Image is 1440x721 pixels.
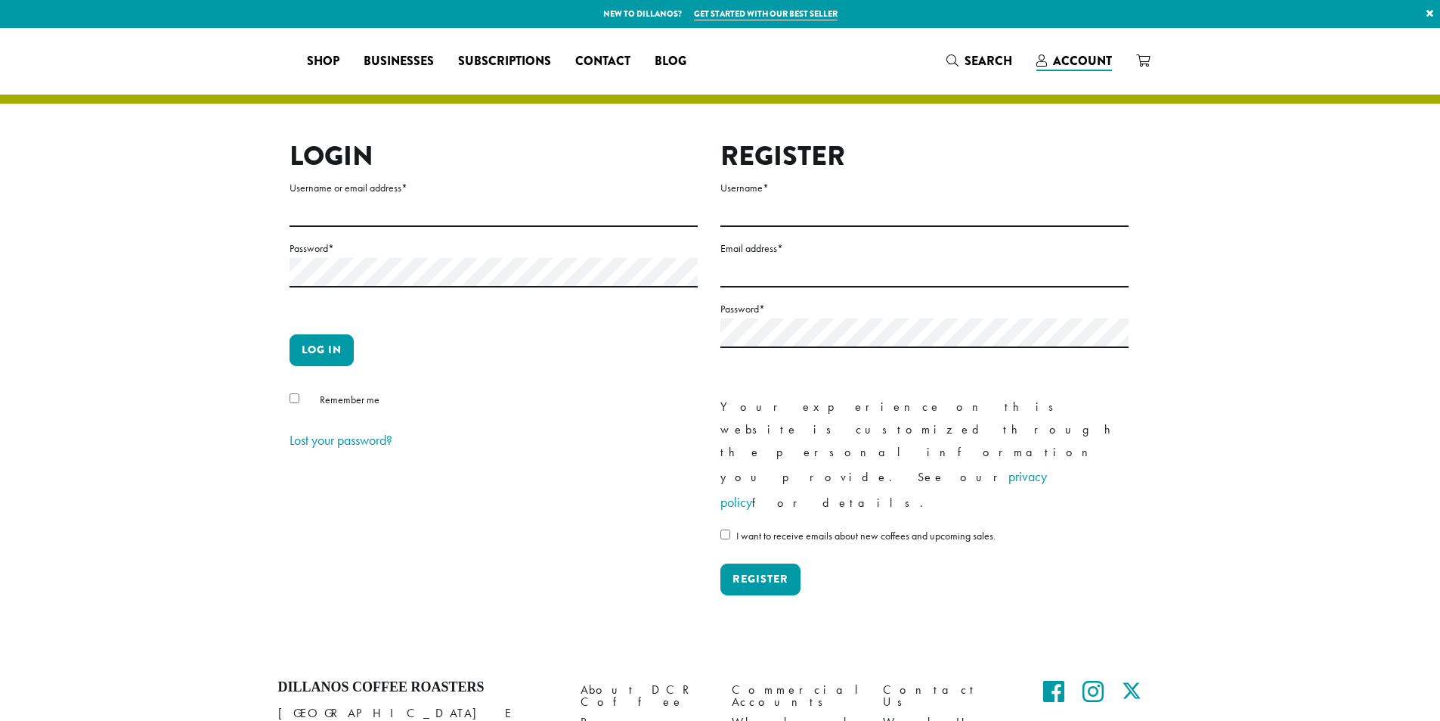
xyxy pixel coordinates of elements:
a: Commercial Accounts [732,679,860,712]
label: Password [290,239,698,258]
label: Email address [720,239,1129,258]
span: Remember me [320,393,379,406]
button: Register [720,564,801,595]
button: Log in [290,334,354,366]
span: Contact [575,52,630,71]
label: Username [720,179,1129,197]
a: Search [934,48,1024,73]
a: Contact Us [883,679,1011,712]
span: Blog [655,52,686,71]
span: Account [1053,52,1112,70]
label: Password [720,300,1129,319]
a: Get started with our best seller [694,8,838,20]
span: Subscriptions [458,52,551,71]
span: Shop [307,52,339,71]
span: I want to receive emails about new coffees and upcoming sales. [736,529,996,542]
a: privacy policy [720,468,1047,511]
label: Username or email address [290,179,698,197]
span: Search [965,52,1012,70]
a: Shop [295,49,351,73]
h4: Dillanos Coffee Roasters [278,679,558,696]
a: Lost your password? [290,431,392,449]
span: Businesses [364,52,434,71]
h2: Login [290,140,698,172]
a: About DCR Coffee [581,679,709,712]
h2: Register [720,140,1129,172]
p: Your experience on this website is customized through the personal information you provide. See o... [720,396,1129,515]
input: I want to receive emails about new coffees and upcoming sales. [720,530,730,539]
